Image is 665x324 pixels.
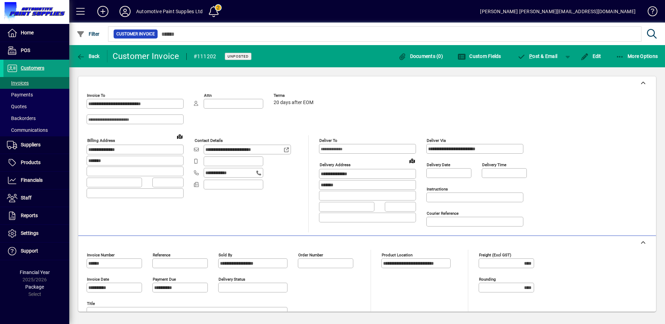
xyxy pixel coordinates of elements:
[529,53,532,59] span: P
[21,48,30,53] span: POS
[3,172,69,189] a: Financials
[480,6,636,17] div: [PERSON_NAME] [PERSON_NAME][EMAIL_ADDRESS][DOMAIN_NAME]
[3,89,69,101] a: Payments
[298,253,323,257] mat-label: Order number
[3,112,69,124] a: Backorders
[579,50,603,62] button: Edit
[114,5,136,18] button: Profile
[427,211,459,216] mat-label: Courier Reference
[458,53,501,59] span: Custom Fields
[3,242,69,260] a: Support
[21,195,32,201] span: Staff
[136,6,203,17] div: Automotive Paint Supplies Ltd
[382,253,413,257] mat-label: Product location
[219,253,232,257] mat-label: Sold by
[398,53,443,59] span: Documents (0)
[25,284,44,290] span: Package
[479,277,496,282] mat-label: Rounding
[21,213,38,218] span: Reports
[482,162,506,167] mat-label: Delivery time
[7,80,29,86] span: Invoices
[3,24,69,42] a: Home
[3,207,69,224] a: Reports
[407,155,418,166] a: View on map
[116,31,155,37] span: Customer Invoice
[69,50,107,62] app-page-header-button: Back
[274,100,313,105] span: 20 days after EOM
[87,277,109,282] mat-label: Invoice date
[174,131,185,142] a: View on map
[3,189,69,207] a: Staff
[153,277,176,282] mat-label: Payment due
[3,124,69,136] a: Communications
[427,187,448,191] mat-label: Instructions
[616,53,658,59] span: More Options
[7,127,48,133] span: Communications
[153,253,170,257] mat-label: Reference
[21,142,41,147] span: Suppliers
[7,116,36,121] span: Backorders
[20,270,50,275] span: Financial Year
[75,50,101,62] button: Back
[514,50,561,62] button: Post & Email
[274,93,315,98] span: Terms
[479,253,511,257] mat-label: Freight (excl GST)
[228,54,249,59] span: Unposted
[580,53,601,59] span: Edit
[77,53,100,59] span: Back
[427,162,450,167] mat-label: Delivery date
[113,51,179,62] div: Customer Invoice
[219,277,245,282] mat-label: Delivery status
[3,101,69,112] a: Quotes
[194,51,216,62] div: #111202
[21,248,38,254] span: Support
[642,1,656,24] a: Knowledge Base
[87,301,95,306] mat-label: Title
[3,136,69,154] a: Suppliers
[21,177,43,183] span: Financials
[3,42,69,59] a: POS
[3,225,69,242] a: Settings
[7,92,33,97] span: Payments
[427,138,446,143] mat-label: Deliver via
[204,93,212,98] mat-label: Attn
[21,160,41,165] span: Products
[21,230,38,236] span: Settings
[92,5,114,18] button: Add
[3,154,69,171] a: Products
[75,28,101,40] button: Filter
[396,50,445,62] button: Documents (0)
[87,253,115,257] mat-label: Invoice number
[456,50,503,62] button: Custom Fields
[319,138,337,143] mat-label: Deliver To
[21,30,34,35] span: Home
[21,65,44,71] span: Customers
[87,93,105,98] mat-label: Invoice To
[3,77,69,89] a: Invoices
[77,31,100,37] span: Filter
[517,53,558,59] span: ost & Email
[7,104,27,109] span: Quotes
[614,50,660,62] button: More Options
